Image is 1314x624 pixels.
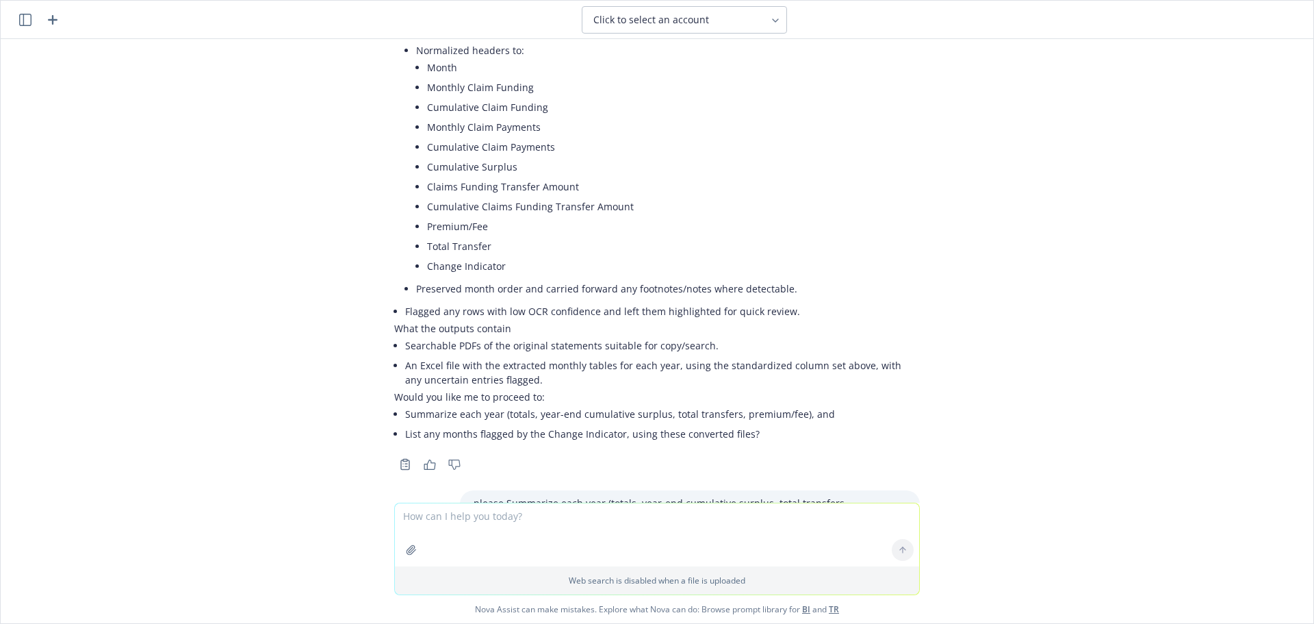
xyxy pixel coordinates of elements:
[427,216,920,236] li: Premium/Fee
[399,458,411,471] svg: Copy to clipboard
[593,13,709,27] span: Click to select an account
[405,404,920,424] li: Summarize each year (totals, year-end cumulative surplus, total transfers, premium/fee), and
[427,117,920,137] li: Monthly Claim Payments
[427,58,920,77] li: Month
[405,301,920,321] li: Flagged any rows with low OCR confidence and left them highlighted for quick review.
[405,3,920,301] li: Extracted tabular data into a structured Excel workbook:
[403,575,911,586] p: Web search is disabled when a file is uploaded
[394,321,920,336] p: What the outputs contain
[405,336,920,355] li: Searchable PDFs of the original statements suitable for copy/search.
[394,390,920,404] p: Would you like me to proceed to:
[6,595,1308,623] span: Nova Assist can make mistakes. Explore what Nova can do: Browse prompt library for and
[427,177,920,197] li: Claims Funding Transfer Amount
[405,355,920,390] li: An Excel file with the extracted monthly tables for each year, using the standardized column set ...
[416,40,920,279] li: Normalized headers to:
[427,256,920,276] li: Change Indicator
[427,236,920,256] li: Total Transfer
[802,603,810,615] a: BI
[427,137,920,157] li: Cumulative Claim Payments
[443,455,465,474] button: Thumbs down
[427,77,920,97] li: Monthly Claim Funding
[829,603,839,615] a: TR
[427,97,920,117] li: Cumulative Claim Funding
[474,496,906,539] p: please Summarize each year (totals, year-end cumulative surplus, total transfers, premium/fee), a...
[416,279,920,299] li: Preserved month order and carried forward any footnotes/notes where detectable.
[427,157,920,177] li: Cumulative Surplus
[582,6,787,34] button: Click to select an account
[427,197,920,216] li: Cumulative Claims Funding Transfer Amount
[405,424,920,444] li: List any months flagged by the Change Indicator, using these converted files?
